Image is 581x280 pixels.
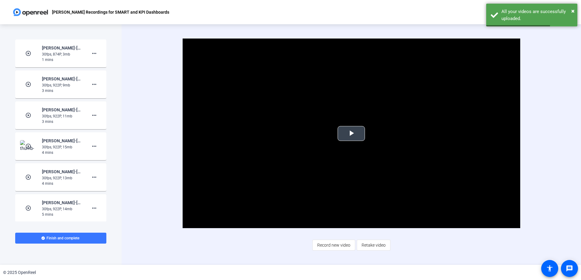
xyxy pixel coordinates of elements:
mat-icon: play_circle_outline [25,143,33,149]
span: × [571,7,575,15]
span: Retake video [362,239,386,251]
div: 30fps, 874P, 3mb [42,52,83,57]
div: [PERSON_NAME]-[PERSON_NAME] Recordings for SMART and KPI-[PERSON_NAME] Recordings for SMART and K... [42,75,83,83]
mat-icon: play_circle_outline [25,174,33,180]
mat-icon: play_circle_outline [25,50,33,56]
mat-icon: play_circle_outline [25,81,33,87]
button: Close [571,6,575,15]
div: [PERSON_NAME]-[PERSON_NAME] Recorsings for SMART and KPI -[PERSON_NAME] Recordings for SMART and ... [42,106,83,113]
mat-icon: more_horiz [91,81,98,88]
mat-icon: message [566,265,573,272]
img: thumb-nail [20,171,38,183]
mat-icon: more_horiz [91,204,98,212]
div: 3 mins [42,88,83,93]
img: thumb-nail [20,140,38,152]
mat-icon: accessibility [546,265,553,272]
div: [PERSON_NAME]-[PERSON_NAME] Recorsings for SMART and KPI -[PERSON_NAME] Recordings for SMART and ... [42,199,83,206]
mat-icon: more_horiz [91,143,98,150]
button: Record new video [312,240,355,251]
img: thumb-nail [20,109,38,121]
div: 5 mins [42,212,83,217]
div: [PERSON_NAME]-[PERSON_NAME] Recorsings for SMART and KPI -[PERSON_NAME] Recordings for SMART and ... [42,137,83,144]
button: Retake video [357,240,390,251]
div: 30fps, 922P, 11mb [42,113,83,119]
div: 30fps, 922P, 14mb [42,206,83,212]
div: Video Player [183,39,520,228]
div: All your videos are successfully uploaded. [501,8,573,22]
span: Finish and complete [46,236,79,241]
mat-icon: more_horiz [91,112,98,119]
div: 30fps, 922P, 9mb [42,83,83,88]
div: [PERSON_NAME]-[PERSON_NAME] Recordings for SMART and KPI-[PERSON_NAME] Recordings for SMART and K... [42,44,83,52]
div: [PERSON_NAME]-[PERSON_NAME] Recorsings for SMART and KPI -[PERSON_NAME] Recordings for SMART and ... [42,168,83,175]
button: Finish and complete [15,233,106,244]
img: thumb-nail [20,47,38,59]
button: Play Video [338,126,365,141]
img: thumb-nail [20,78,38,90]
img: OpenReel logo [12,6,49,18]
div: 4 mins [42,181,83,186]
span: Record new video [317,239,350,251]
mat-icon: play_circle_outline [25,205,33,211]
mat-icon: more_horiz [91,174,98,181]
div: 4 mins [42,150,83,155]
div: © 2025 OpenReel [3,269,36,276]
div: 30fps, 922P, 15mb [42,144,83,150]
div: 3 mins [42,119,83,124]
mat-icon: more_horiz [91,50,98,57]
div: 1 mins [42,57,83,62]
mat-icon: play_circle_outline [25,112,33,118]
p: [PERSON_NAME] Recordings for SMART and KPI Dashboards [52,8,169,16]
img: thumb-nail [20,202,38,214]
div: 30fps, 922P, 13mb [42,175,83,181]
